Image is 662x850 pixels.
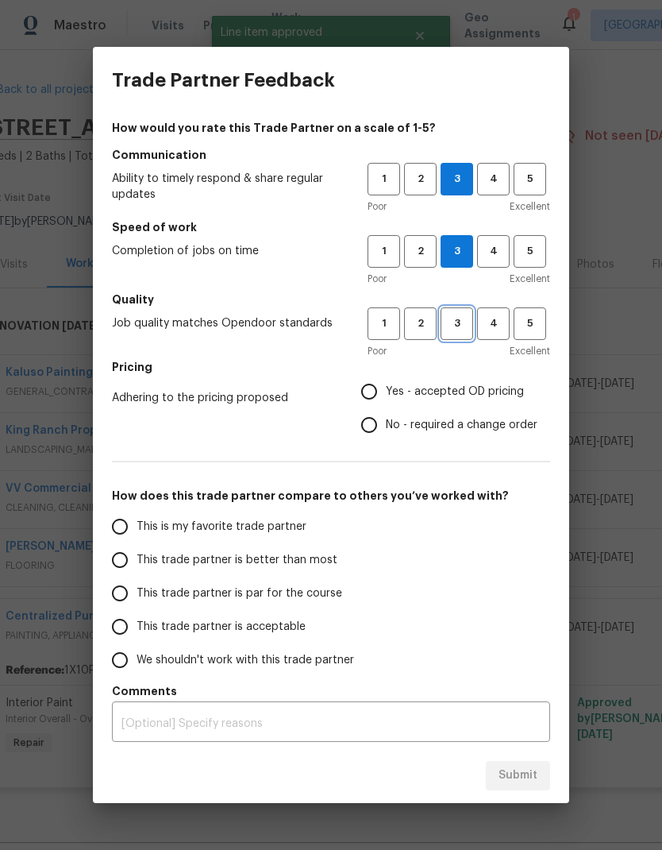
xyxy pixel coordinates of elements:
span: Completion of jobs on time [112,243,342,259]
span: This trade partner is par for the course [137,585,342,602]
h5: Communication [112,147,550,163]
span: Yes - accepted OD pricing [386,384,524,400]
button: 3 [441,235,473,268]
button: 2 [404,163,437,195]
span: 4 [479,242,508,261]
span: 1 [369,242,398,261]
span: 4 [479,315,508,333]
h5: Comments [112,683,550,699]
button: 5 [514,163,546,195]
button: 4 [477,307,510,340]
span: Job quality matches Opendoor standards [112,315,342,331]
span: 5 [515,242,545,261]
span: This trade partner is better than most [137,552,337,569]
span: 5 [515,170,545,188]
span: 3 [441,170,472,188]
span: No - required a change order [386,417,537,434]
button: 4 [477,163,510,195]
button: 5 [514,307,546,340]
span: Excellent [510,199,550,214]
button: 4 [477,235,510,268]
span: 3 [441,242,472,261]
button: 1 [368,235,400,268]
span: Poor [368,271,387,287]
span: We shouldn't work with this trade partner [137,652,354,669]
span: 1 [369,170,398,188]
button: 3 [441,307,473,340]
h4: How would you rate this Trade Partner on a scale of 1-5? [112,120,550,136]
span: 1 [369,315,398,333]
h5: Speed of work [112,219,550,235]
button: 1 [368,163,400,195]
span: Poor [368,199,387,214]
span: Poor [368,343,387,359]
span: 5 [515,315,545,333]
span: Adhering to the pricing proposed [112,390,336,406]
h5: Quality [112,292,550,307]
button: 5 [514,235,546,268]
span: 3 [442,315,471,333]
div: Pricing [361,375,550,442]
span: This trade partner is acceptable [137,619,306,636]
span: 4 [479,170,508,188]
span: Excellent [510,271,550,287]
h5: Pricing [112,359,550,375]
span: 2 [406,170,435,188]
button: 2 [404,235,437,268]
span: Ability to timely respond & share regular updates [112,171,342,203]
h3: Trade Partner Feedback [112,69,335,91]
span: Excellent [510,343,550,359]
button: 1 [368,307,400,340]
span: 2 [406,315,435,333]
h5: How does this trade partner compare to others you’ve worked with? [112,488,550,504]
span: This is my favorite trade partner [137,519,306,535]
span: 2 [406,242,435,261]
button: 2 [404,307,437,340]
div: How does this trade partner compare to others you’ve worked with? [112,510,550,677]
button: 3 [441,163,473,195]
